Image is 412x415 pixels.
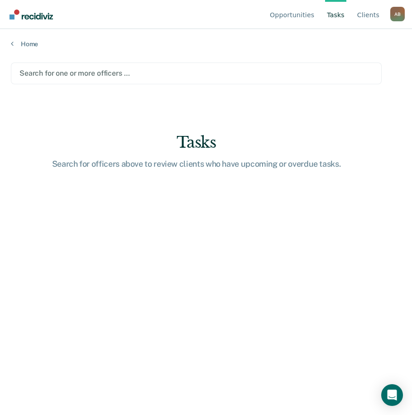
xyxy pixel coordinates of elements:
[10,10,53,19] img: Recidiviz
[52,159,341,169] div: Search for officers above to review clients who have upcoming or overdue tasks.
[11,40,401,48] a: Home
[381,384,403,406] div: Open Intercom Messenger
[390,7,405,21] button: Profile dropdown button
[52,133,341,152] div: Tasks
[390,7,405,21] div: A B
